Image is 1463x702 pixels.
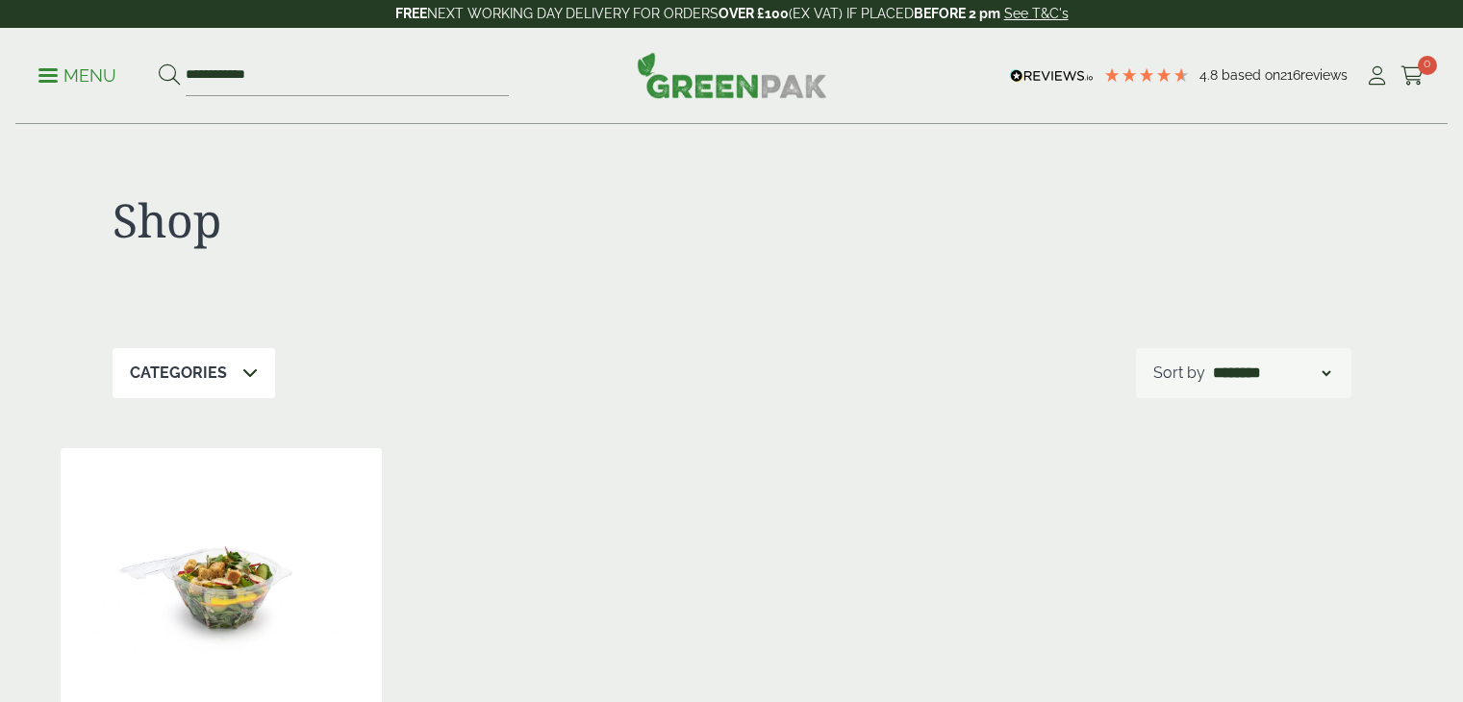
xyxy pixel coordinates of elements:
img: 1000ml Round Hinged Salad Container open (Large) [61,448,382,689]
img: GreenPak Supplies [637,52,827,98]
div: 4.79 Stars [1103,66,1190,84]
strong: BEFORE 2 pm [914,6,1000,21]
strong: OVER £100 [719,6,789,21]
a: Menu [38,64,116,84]
span: 4.8 [1199,67,1222,83]
span: 216 [1280,67,1300,83]
a: See T&C's [1004,6,1069,21]
select: Shop order [1209,362,1334,385]
i: Cart [1400,66,1425,86]
p: Categories [130,362,227,385]
p: Menu [38,64,116,88]
span: Based on [1222,67,1280,83]
p: Sort by [1153,362,1205,385]
img: REVIEWS.io [1010,69,1094,83]
span: reviews [1300,67,1348,83]
h1: Shop [113,192,732,248]
strong: FREE [395,6,427,21]
a: 0 [1400,62,1425,90]
span: 0 [1418,56,1437,75]
i: My Account [1365,66,1389,86]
